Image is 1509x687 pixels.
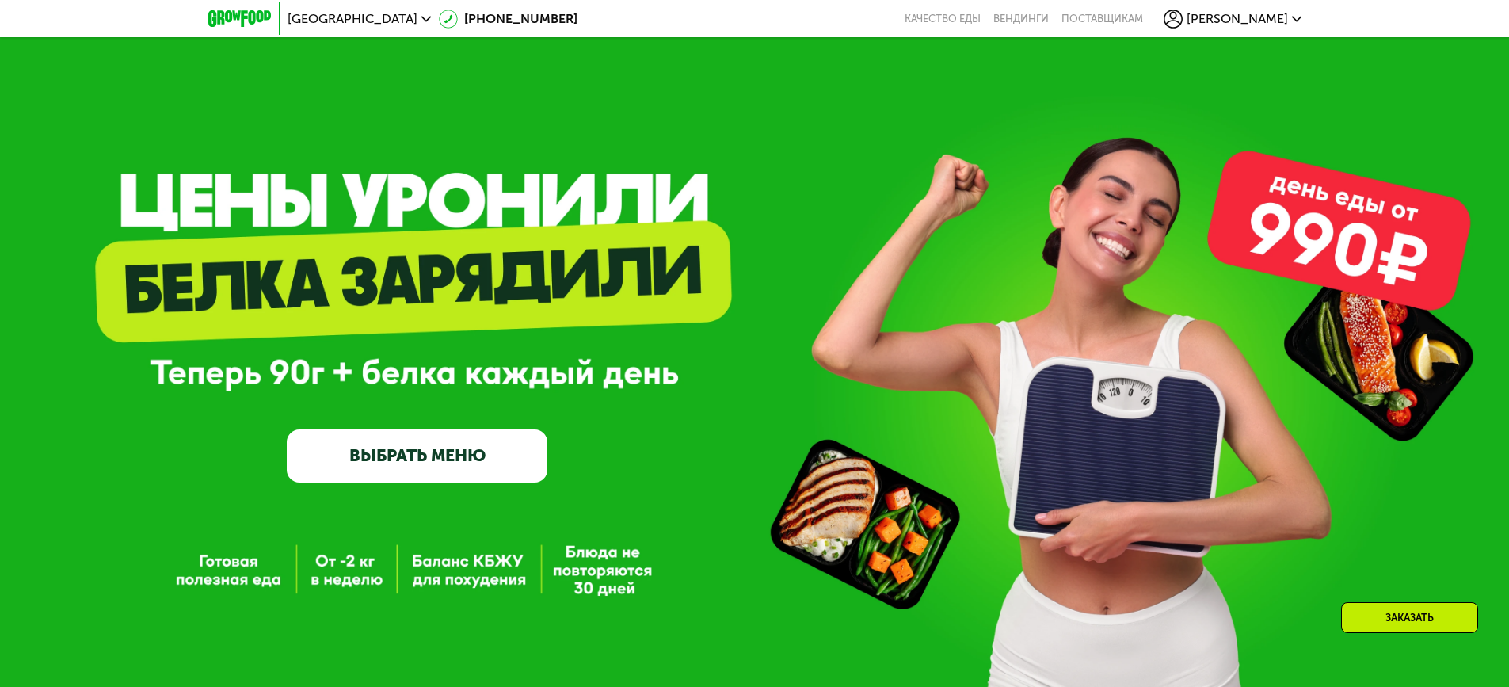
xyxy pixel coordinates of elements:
[1341,602,1478,633] div: Заказать
[287,429,547,482] a: ВЫБРАТЬ МЕНЮ
[439,10,577,29] a: [PHONE_NUMBER]
[993,13,1049,25] a: Вендинги
[288,13,417,25] span: [GEOGRAPHIC_DATA]
[1061,13,1143,25] div: поставщикам
[1187,13,1288,25] span: [PERSON_NAME]
[905,13,981,25] a: Качество еды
